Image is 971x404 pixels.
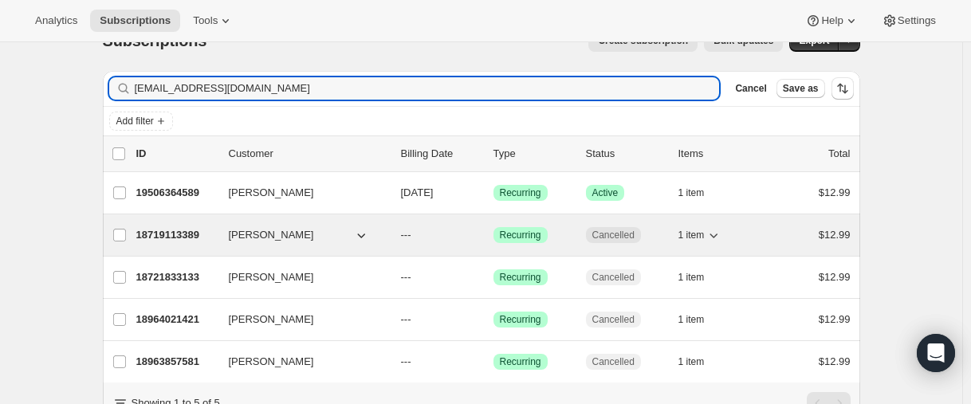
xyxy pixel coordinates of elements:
[819,186,851,198] span: $12.99
[783,82,819,95] span: Save as
[229,146,388,162] p: Customer
[219,265,379,290] button: [PERSON_NAME]
[90,10,180,32] button: Subscriptions
[219,222,379,248] button: [PERSON_NAME]
[193,14,218,27] span: Tools
[586,146,666,162] p: Status
[678,313,705,326] span: 1 item
[136,351,851,373] div: 18963857581[PERSON_NAME]---SuccessRecurringCancelled1 item$12.99
[136,224,851,246] div: 18719113389[PERSON_NAME]---SuccessRecurringCancelled1 item$12.99
[500,229,541,241] span: Recurring
[500,186,541,199] span: Recurring
[136,354,216,370] p: 18963857581
[735,82,766,95] span: Cancel
[678,351,722,373] button: 1 item
[872,10,945,32] button: Settings
[136,146,216,162] p: ID
[678,146,758,162] div: Items
[109,112,173,131] button: Add filter
[592,313,635,326] span: Cancelled
[116,115,154,127] span: Add filter
[819,229,851,241] span: $12.99
[229,354,314,370] span: [PERSON_NAME]
[729,79,772,98] button: Cancel
[500,313,541,326] span: Recurring
[100,14,171,27] span: Subscriptions
[136,269,216,285] p: 18721833133
[819,355,851,367] span: $12.99
[678,308,722,331] button: 1 item
[136,266,851,288] div: 18721833133[PERSON_NAME]---SuccessRecurringCancelled1 item$12.99
[678,182,722,204] button: 1 item
[136,146,851,162] div: IDCustomerBilling DateTypeStatusItemsTotal
[136,227,216,243] p: 18719113389
[136,185,216,201] p: 19506364589
[229,227,314,243] span: [PERSON_NAME]
[592,355,635,368] span: Cancelled
[678,229,705,241] span: 1 item
[592,229,635,241] span: Cancelled
[401,186,434,198] span: [DATE]
[592,271,635,284] span: Cancelled
[135,77,720,100] input: Filter subscribers
[493,146,573,162] div: Type
[219,307,379,332] button: [PERSON_NAME]
[401,271,411,283] span: ---
[229,269,314,285] span: [PERSON_NAME]
[219,349,379,375] button: [PERSON_NAME]
[678,186,705,199] span: 1 item
[831,77,854,100] button: Sort the results
[678,355,705,368] span: 1 item
[219,180,379,206] button: [PERSON_NAME]
[776,79,825,98] button: Save as
[136,308,851,331] div: 18964021421[PERSON_NAME]---SuccessRecurringCancelled1 item$12.99
[828,146,850,162] p: Total
[500,355,541,368] span: Recurring
[500,271,541,284] span: Recurring
[229,185,314,201] span: [PERSON_NAME]
[401,313,411,325] span: ---
[26,10,87,32] button: Analytics
[898,14,936,27] span: Settings
[678,271,705,284] span: 1 item
[821,14,843,27] span: Help
[401,229,411,241] span: ---
[401,355,411,367] span: ---
[678,266,722,288] button: 1 item
[819,313,851,325] span: $12.99
[917,334,955,372] div: Open Intercom Messenger
[183,10,243,32] button: Tools
[136,312,216,328] p: 18964021421
[136,182,851,204] div: 19506364589[PERSON_NAME][DATE]SuccessRecurringSuccessActive1 item$12.99
[35,14,77,27] span: Analytics
[796,10,868,32] button: Help
[592,186,619,199] span: Active
[819,271,851,283] span: $12.99
[401,146,481,162] p: Billing Date
[678,224,722,246] button: 1 item
[229,312,314,328] span: [PERSON_NAME]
